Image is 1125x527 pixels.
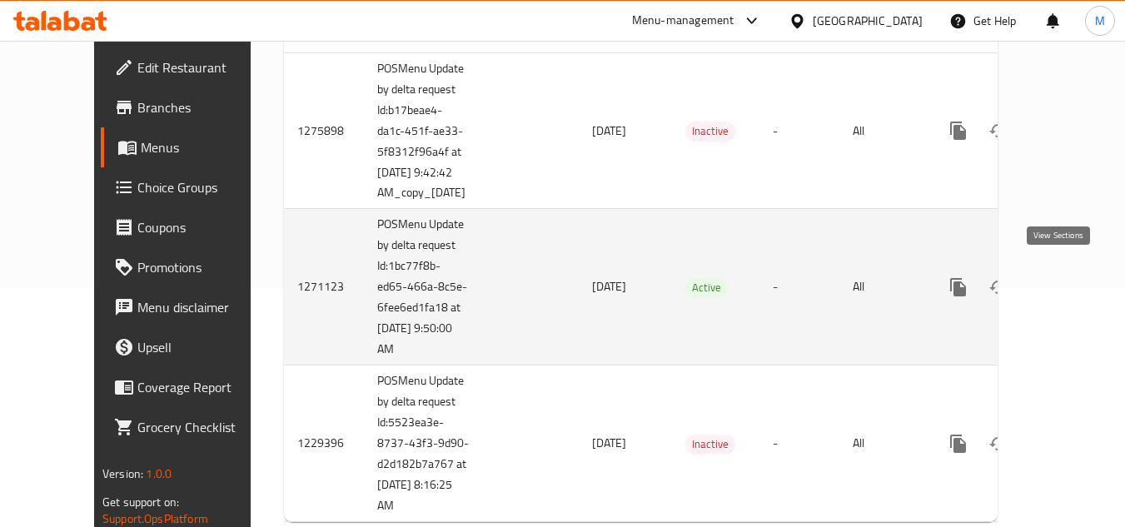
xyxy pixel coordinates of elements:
a: Branches [101,87,282,127]
td: POSMenu Update by delta request Id:1bc77f8b-ed65-466a-8c5e-6fee6ed1fa18 at [DATE] 9:50:00 AM [364,209,489,365]
span: Edit Restaurant [137,57,269,77]
td: All [839,209,925,365]
a: Menus [101,127,282,167]
span: [DATE] [592,276,626,297]
span: Created On [592,7,652,47]
button: Change Status [978,267,1018,307]
span: Active [685,278,728,297]
table: enhanced table [284,2,1112,523]
a: Coverage Report [101,367,282,407]
td: 1229396 [284,365,364,522]
a: Choice Groups [101,167,282,207]
button: more [938,111,978,151]
div: Active [685,278,728,298]
div: Menu-management [632,11,734,31]
span: Inactive [685,435,735,454]
span: Start Date [773,7,819,47]
span: Inactive [685,122,735,141]
span: Version: [102,463,143,485]
td: - [759,365,839,522]
td: 1271123 [284,209,364,365]
span: [DATE] [592,120,626,142]
a: Promotions [101,247,282,287]
td: All [839,52,925,209]
td: POSMenu Update by delta request Id:b17beae4-da1c-451f-ae33-5f8312f96a4f at [DATE] 9:42:42 AM_copy... [364,52,489,209]
td: 1275898 [284,52,364,209]
td: - [759,52,839,209]
span: Menu disclaimer [137,297,269,317]
td: - [759,209,839,365]
a: Grocery Checklist [101,407,282,447]
a: Coupons [101,207,282,247]
button: more [938,424,978,464]
div: Inactive [685,122,735,142]
span: 1.0.0 [146,463,172,485]
div: [GEOGRAPHIC_DATA] [813,12,923,30]
span: [DATE] [592,432,626,454]
button: Change Status [978,424,1018,464]
button: more [938,267,978,307]
span: Branches [137,97,269,117]
td: All [839,365,925,522]
span: Menus [141,137,269,157]
span: Grocery Checklist [137,417,269,437]
button: Change Status [978,111,1018,151]
span: Promotions [137,257,269,277]
span: Coupons [137,217,269,237]
a: Upsell [101,327,282,367]
div: Inactive [685,435,735,455]
span: Choice Groups [137,177,269,197]
td: POSMenu Update by delta request Id:5523ea3e-8737-43f3-9d90-d2d182b7a767 at [DATE] 8:16:25 AM [364,365,489,522]
span: Coverage Report [137,377,269,397]
span: Get support on: [102,491,179,513]
a: Edit Restaurant [101,47,282,87]
span: M [1095,12,1105,30]
a: Menu disclaimer [101,287,282,327]
span: Upsell [137,337,269,357]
